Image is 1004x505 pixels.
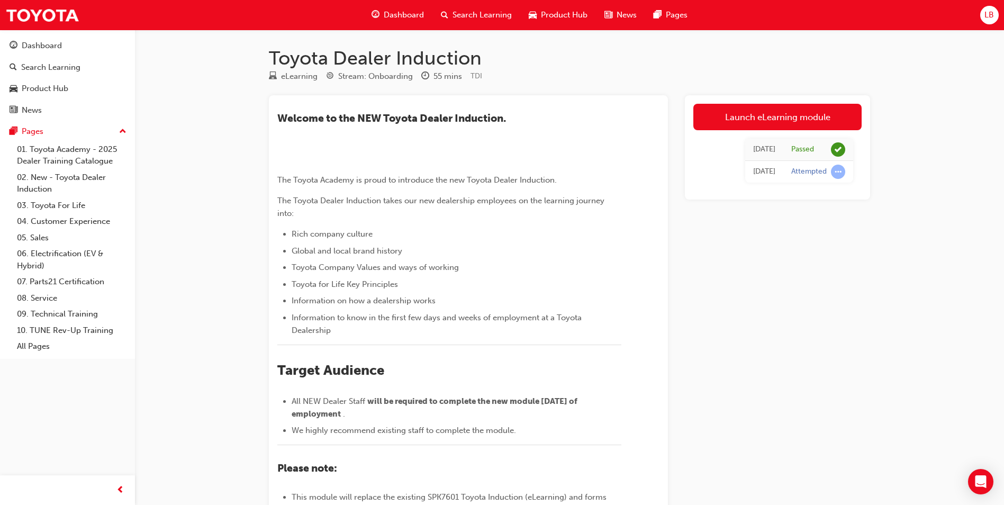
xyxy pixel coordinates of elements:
[10,41,17,51] span: guage-icon
[277,175,557,185] span: The Toyota Academy is proud to introduce the new Toyota Dealer Induction.
[5,3,79,27] img: Trak
[541,9,587,21] span: Product Hub
[617,9,637,21] span: News
[10,84,17,94] span: car-icon
[831,142,845,157] span: learningRecordVerb_PASS-icon
[10,127,17,137] span: pages-icon
[604,8,612,22] span: news-icon
[4,34,131,122] button: DashboardSearch LearningProduct HubNews
[980,6,999,24] button: LB
[654,8,662,22] span: pages-icon
[13,322,131,339] a: 10. TUNE Rev-Up Training
[666,9,688,21] span: Pages
[119,125,126,139] span: up-icon
[520,4,596,26] a: car-iconProduct Hub
[384,9,424,21] span: Dashboard
[13,290,131,306] a: 08. Service
[269,72,277,82] span: learningResourceType_ELEARNING-icon
[22,83,68,95] div: Product Hub
[292,246,402,256] span: Global and local brand history
[4,101,131,120] a: News
[269,47,870,70] h1: Toyota Dealer Induction
[343,409,345,419] span: .
[4,122,131,141] button: Pages
[363,4,432,26] a: guage-iconDashboard
[292,426,516,435] span: We highly recommend existing staff to complete the module.
[10,106,17,115] span: news-icon
[21,61,80,74] div: Search Learning
[753,166,775,178] div: Wed Jun 25 2025 13:25:42 GMT+1000 (Australian Eastern Standard Time)
[432,4,520,26] a: search-iconSearch Learning
[292,396,365,406] span: All NEW Dealer Staff
[22,40,62,52] div: Dashboard
[281,70,318,83] div: eLearning
[13,213,131,230] a: 04. Customer Experience
[433,70,462,83] div: 55 mins
[596,4,645,26] a: news-iconNews
[753,143,775,156] div: Thu Jun 26 2025 15:27:34 GMT+1000 (Australian Eastern Standard Time)
[10,63,17,73] span: search-icon
[292,296,436,305] span: Information on how a dealership works
[277,112,506,124] span: ​Welcome to the NEW Toyota Dealer Induction.
[441,8,448,22] span: search-icon
[116,484,124,497] span: prev-icon
[4,79,131,98] a: Product Hub
[292,229,373,239] span: Rich company culture
[277,362,384,378] span: Target Audience
[831,165,845,179] span: learningRecordVerb_ATTEMPT-icon
[13,197,131,214] a: 03. Toyota For Life
[292,279,398,289] span: Toyota for Life Key Principles
[277,462,337,474] span: Please note:
[326,72,334,82] span: target-icon
[693,104,862,130] a: Launch eLearning module
[22,125,43,138] div: Pages
[421,72,429,82] span: clock-icon
[421,70,462,83] div: Duration
[791,167,827,177] div: Attempted
[372,8,379,22] span: guage-icon
[338,70,413,83] div: Stream: Onboarding
[292,396,579,419] span: will be required to complete the new module [DATE] of employment
[645,4,696,26] a: pages-iconPages
[4,36,131,56] a: Dashboard
[984,9,994,21] span: LB
[453,9,512,21] span: Search Learning
[4,58,131,77] a: Search Learning
[968,469,993,494] div: Open Intercom Messenger
[269,70,318,83] div: Type
[22,104,42,116] div: News
[292,313,584,335] span: Information to know in the first few days and weeks of employment at a Toyota Dealership
[13,141,131,169] a: 01. Toyota Academy - 2025 Dealer Training Catalogue
[529,8,537,22] span: car-icon
[471,71,482,80] span: Learning resource code
[326,70,413,83] div: Stream
[292,263,459,272] span: Toyota Company Values and ways of working
[13,306,131,322] a: 09. Technical Training
[13,338,131,355] a: All Pages
[791,145,814,155] div: Passed
[13,246,131,274] a: 06. Electrification (EV & Hybrid)
[13,274,131,290] a: 07. Parts21 Certification
[277,196,607,218] span: The Toyota Dealer Induction takes our new dealership employees on the learning journey into:
[13,230,131,246] a: 05. Sales
[13,169,131,197] a: 02. New - Toyota Dealer Induction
